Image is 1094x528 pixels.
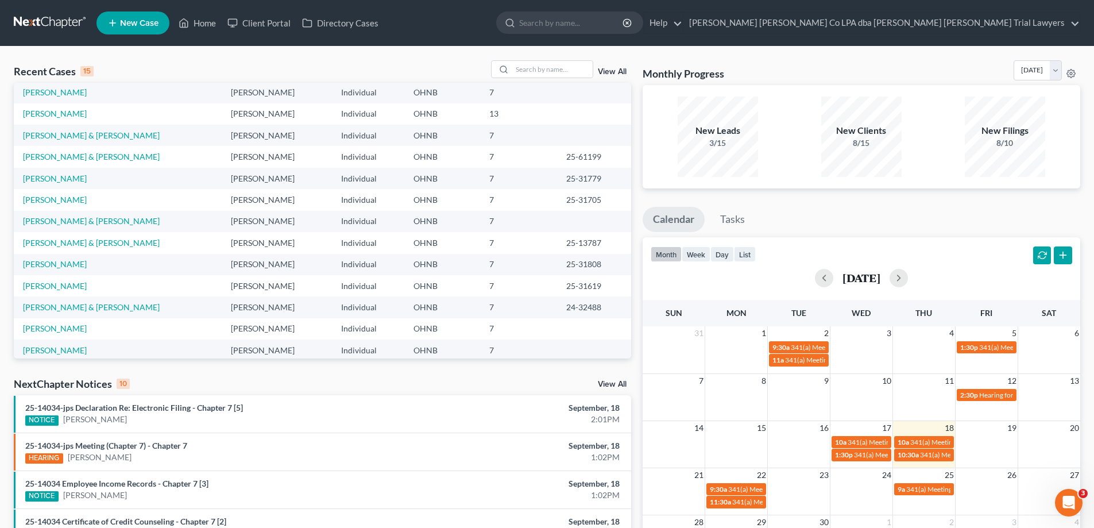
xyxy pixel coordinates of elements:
[404,340,480,361] td: OHNB
[710,485,727,494] span: 9:30a
[68,452,132,463] a: [PERSON_NAME]
[772,356,784,364] span: 11a
[693,468,705,482] span: 21
[404,296,480,318] td: OHNB
[222,13,296,33] a: Client Portal
[25,491,59,502] div: NOTICE
[25,441,187,450] a: 25-14034-jps Meeting (Chapter 7) - Chapter 7
[404,82,480,103] td: OHNB
[23,345,87,355] a: [PERSON_NAME]
[944,421,955,435] span: 18
[1069,374,1080,388] span: 13
[23,216,160,226] a: [PERSON_NAME] & [PERSON_NAME]
[296,13,384,33] a: Directory Cases
[710,246,734,262] button: day
[480,318,557,340] td: 7
[734,246,756,262] button: list
[726,308,747,318] span: Mon
[979,391,1069,399] span: Hearing for [PERSON_NAME]
[980,308,992,318] span: Fri
[404,232,480,253] td: OHNB
[1078,489,1088,498] span: 3
[881,421,892,435] span: 17
[1011,326,1018,340] span: 5
[25,479,208,488] a: 25-14034 Employee Income Records - Chapter 7 [3]
[480,168,557,189] td: 7
[710,498,731,506] span: 11:30a
[480,254,557,275] td: 7
[948,326,955,340] span: 4
[683,13,1080,33] a: [PERSON_NAME] [PERSON_NAME] Co LPA dba [PERSON_NAME] [PERSON_NAME] Trial Lawyers
[23,238,160,248] a: [PERSON_NAME] & [PERSON_NAME]
[404,318,480,340] td: OHNB
[881,374,892,388] span: 10
[80,66,94,76] div: 15
[23,87,87,97] a: [PERSON_NAME]
[23,323,87,333] a: [PERSON_NAME]
[651,246,682,262] button: month
[965,124,1045,137] div: New Filings
[960,343,978,352] span: 1:30p
[404,146,480,167] td: OHNB
[760,374,767,388] span: 8
[222,168,332,189] td: [PERSON_NAME]
[1042,308,1056,318] span: Sat
[835,450,853,459] span: 1:30p
[915,308,932,318] span: Thu
[644,13,682,33] a: Help
[1006,374,1018,388] span: 12
[1069,468,1080,482] span: 27
[728,485,877,494] span: 341(a) Meeting of Creditors for [PERSON_NAME]
[480,103,557,125] td: 13
[732,498,942,506] span: 341(a) Meeting of Creditors for [PERSON_NAME] & [PERSON_NAME]
[886,326,892,340] span: 3
[332,275,404,296] td: Individual
[512,61,593,78] input: Search by name...
[598,380,627,388] a: View All
[222,211,332,232] td: [PERSON_NAME]
[63,490,127,501] a: [PERSON_NAME]
[332,168,404,189] td: Individual
[698,374,705,388] span: 7
[25,415,59,426] div: NOTICE
[429,440,620,452] div: September, 18
[23,195,87,205] a: [PERSON_NAME]
[404,168,480,189] td: OHNB
[944,468,955,482] span: 25
[643,207,705,232] a: Calendar
[710,207,755,232] a: Tasks
[557,168,631,189] td: 25-31779
[222,296,332,318] td: [PERSON_NAME]
[678,137,758,149] div: 3/15
[332,103,404,125] td: Individual
[480,146,557,167] td: 7
[898,485,905,494] span: 9a
[429,478,620,490] div: September, 18
[480,340,557,361] td: 7
[480,189,557,210] td: 7
[429,452,620,463] div: 1:02PM
[332,296,404,318] td: Individual
[332,211,404,232] td: Individual
[404,125,480,146] td: OHNB
[332,254,404,275] td: Individual
[1006,421,1018,435] span: 19
[222,82,332,103] td: [PERSON_NAME]
[557,146,631,167] td: 25-61199
[756,468,767,482] span: 22
[332,146,404,167] td: Individual
[643,67,724,80] h3: Monthly Progress
[173,13,222,33] a: Home
[682,246,710,262] button: week
[693,421,705,435] span: 14
[332,125,404,146] td: Individual
[557,232,631,253] td: 25-13787
[1073,326,1080,340] span: 6
[404,103,480,125] td: OHNB
[404,211,480,232] td: OHNB
[25,517,226,526] a: 25-14034 Certificate of Credit Counseling - Chapter 7 [2]
[25,453,63,464] div: HEARING
[23,109,87,118] a: [PERSON_NAME]
[848,438,996,446] span: 341(a) Meeting of Creditors for [PERSON_NAME]
[898,438,909,446] span: 10a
